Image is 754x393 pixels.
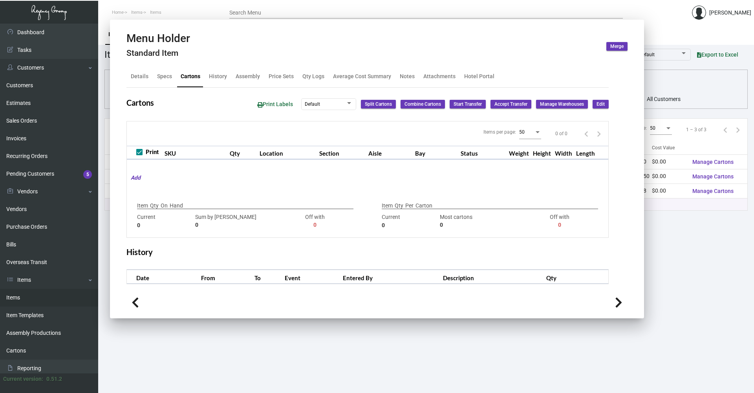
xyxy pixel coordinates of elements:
[507,146,531,160] th: Weight
[258,146,317,160] th: Location
[553,146,574,160] th: Width
[104,48,142,62] div: Items (3)
[146,147,159,157] span: Print
[283,270,341,284] th: Event
[533,213,587,230] div: Off with
[494,101,527,108] span: Accept Transfer
[540,101,584,108] span: Manage Warehouses
[652,169,686,184] td: $0.00
[519,129,541,135] mat-select: Items per page:
[709,9,751,17] div: [PERSON_NAME]
[105,184,151,198] td: Menu Paper
[150,202,159,210] p: Qty
[126,48,190,58] h4: Standard Item
[112,10,124,15] span: Home
[404,101,441,108] span: Combine Cartons
[650,125,655,131] span: 50
[413,146,459,160] th: Bay
[150,10,161,15] span: Items
[692,173,734,180] span: Manage Cartons
[199,270,253,284] th: From
[251,97,299,112] button: Print Labels
[382,213,436,230] div: Current
[209,72,227,81] div: History
[686,126,706,133] div: 1 – 3 of 3
[163,146,228,160] th: SKU
[317,146,366,160] th: Section
[195,213,284,230] div: Sum by [PERSON_NAME]
[719,123,732,136] button: Previous page
[692,6,706,20] img: admin@bootstrapmaster.com
[483,129,516,136] div: Items per page:
[253,270,283,284] th: To
[454,101,482,108] span: Start Transfer
[692,159,734,165] span: Manage Cartons
[127,174,141,182] mat-hint: Add
[333,72,391,81] div: Average Cost Summary
[544,270,608,284] th: Qty
[697,51,738,58] span: Export to Excel
[536,100,588,108] button: Manage Warehouses
[395,202,403,210] p: Qty
[639,52,655,57] span: Default
[269,72,294,81] div: Price Sets
[46,375,62,383] div: 0.51.2
[302,72,324,81] div: Qty Logs
[441,270,545,284] th: Description
[131,72,148,81] div: Details
[181,72,200,81] div: Cartons
[170,202,183,210] p: Hand
[108,30,123,39] div: Items
[161,202,168,210] p: On
[610,43,624,50] span: Merge
[105,169,151,184] td: Menu Holder
[732,123,744,136] button: Next page
[126,32,190,45] h2: Menu Holder
[361,100,396,108] button: Split Cartons
[459,146,507,160] th: Status
[366,146,413,160] th: Aisle
[440,213,529,230] div: Most cartons
[137,202,148,210] p: Item
[3,375,43,383] div: Current version:
[606,42,628,51] button: Merge
[400,72,415,81] div: Notes
[127,270,199,284] th: Date
[341,270,441,284] th: Entered By
[126,247,153,257] h2: History
[423,72,456,81] div: Attachments
[464,72,494,81] div: Hotel Portal
[652,184,686,198] td: $0.00
[126,98,154,107] h2: Cartons
[288,213,342,230] div: Off with
[650,126,672,131] mat-select: Items per page:
[401,100,445,108] button: Combine Cartons
[405,202,414,210] p: Per
[137,213,191,230] div: Current
[228,146,258,160] th: Qty
[555,130,567,137] div: 0 of 0
[580,127,593,140] button: Previous page
[131,10,143,15] span: Items
[652,154,686,169] td: $0.00
[593,100,609,108] button: Edit
[365,101,392,108] span: Split Cartons
[257,101,293,107] span: Print Labels
[415,202,432,210] p: Carton
[519,129,525,135] span: 50
[647,94,681,104] span: All Customers
[597,101,605,108] span: Edit
[692,188,734,194] span: Manage Cartons
[652,144,675,151] div: Cost Value
[490,100,531,108] button: Accept Transfer
[236,72,260,81] div: Assembly
[305,101,320,107] span: Default
[157,72,172,81] div: Specs
[574,146,597,160] th: Length
[593,127,605,140] button: Next page
[531,146,553,160] th: Height
[382,202,393,210] p: Item
[105,154,151,169] td: Menu Cover
[450,100,486,108] button: Start Transfer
